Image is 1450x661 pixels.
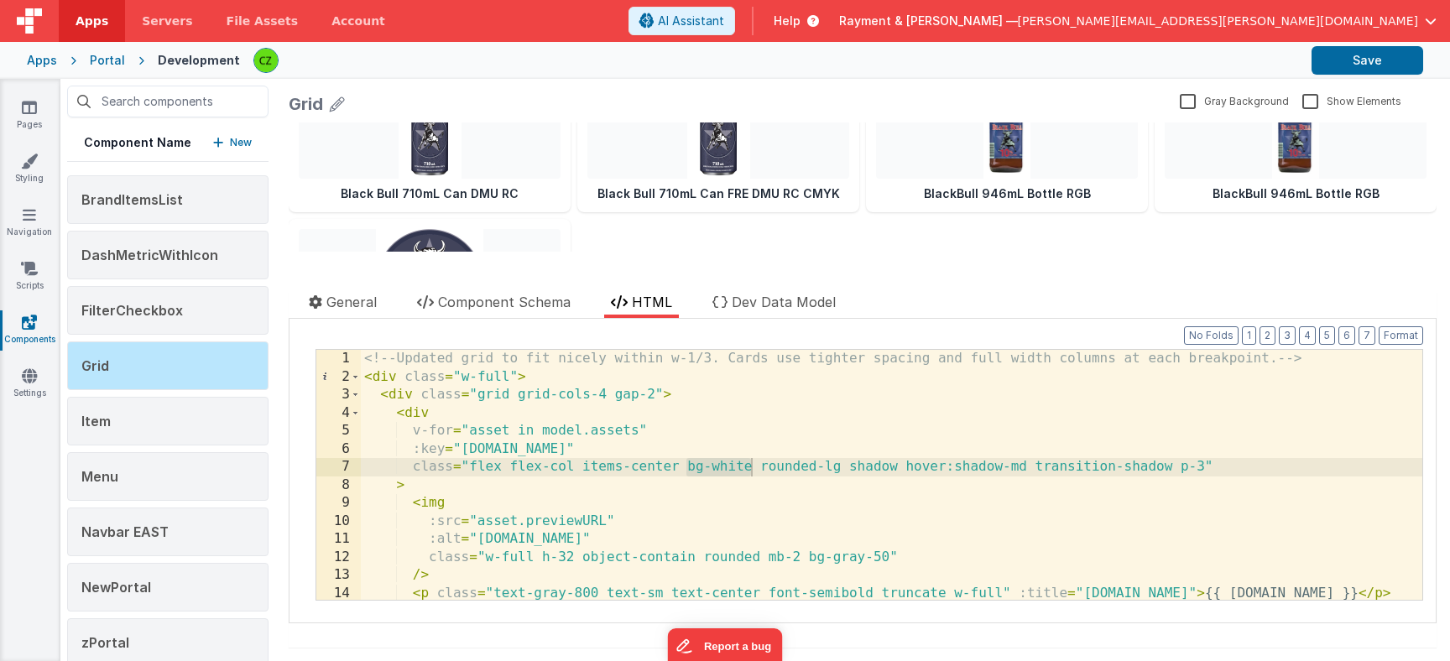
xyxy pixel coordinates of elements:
[1338,326,1355,345] button: 6
[81,357,109,374] span: Grid
[316,566,361,585] div: 13
[316,368,361,387] div: 2
[1312,46,1423,75] button: Save
[81,191,183,208] span: BrandItemsList
[227,13,299,29] span: File Assets
[142,13,192,29] span: Servers
[76,13,108,29] span: Apps
[774,13,801,29] span: Help
[299,63,561,80] p: Black Bull 710mL Can FRE DMU RC CMYK
[316,350,361,368] div: 1
[632,294,672,310] span: HTML
[81,634,129,651] span: zPortal
[90,52,125,69] div: Portal
[326,294,377,310] span: General
[81,413,111,429] span: Item
[10,63,272,80] p: Black Bull 710mL Can DMU RC
[587,63,849,80] p: BlackBull 946mL Bottle RGB
[316,440,361,459] div: 6
[316,476,361,495] div: 8
[230,134,252,151] p: New
[1359,326,1375,345] button: 7
[1279,326,1296,345] button: 3
[10,107,272,214] img: Bull CMYK 01
[213,134,252,151] button: New
[1299,326,1316,345] button: 4
[289,92,323,116] div: Grid
[254,49,278,72] img: b4a104e37d07c2bfba7c0e0e4a273d04
[316,422,361,440] div: 5
[629,7,735,35] button: AI Assistant
[1018,13,1418,29] span: [PERSON_NAME][EMAIL_ADDRESS][PERSON_NAME][DOMAIN_NAME]
[81,468,118,485] span: Menu
[158,52,240,69] div: Development
[1319,326,1335,345] button: 5
[1242,326,1256,345] button: 1
[1184,326,1239,345] button: No Folds
[81,523,169,540] span: Navbar EAST
[81,579,151,596] span: NewPortal
[316,494,361,513] div: 9
[1379,326,1423,345] button: Format
[876,63,1138,80] p: BlackBull 946mL Bottle RGB
[1302,92,1401,108] label: Show Elements
[732,294,836,310] span: Dev Data Model
[67,86,269,117] input: Search components
[1260,326,1275,345] button: 2
[316,404,361,423] div: 4
[658,13,724,29] span: AI Assistant
[438,294,571,310] span: Component Schema
[316,458,361,476] div: 7
[316,585,361,603] div: 14
[81,247,218,263] span: DashMetricWithIcon
[1180,92,1289,108] label: Gray Background
[84,134,191,151] h5: Component Name
[316,530,361,549] div: 11
[316,386,361,404] div: 3
[316,549,361,567] div: 12
[27,52,57,69] div: Apps
[839,13,1018,29] span: Rayment & [PERSON_NAME] —
[81,302,183,319] span: FilterCheckbox
[839,13,1437,29] button: Rayment & [PERSON_NAME] — [PERSON_NAME][EMAIL_ADDRESS][PERSON_NAME][DOMAIN_NAME]
[316,513,361,531] div: 10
